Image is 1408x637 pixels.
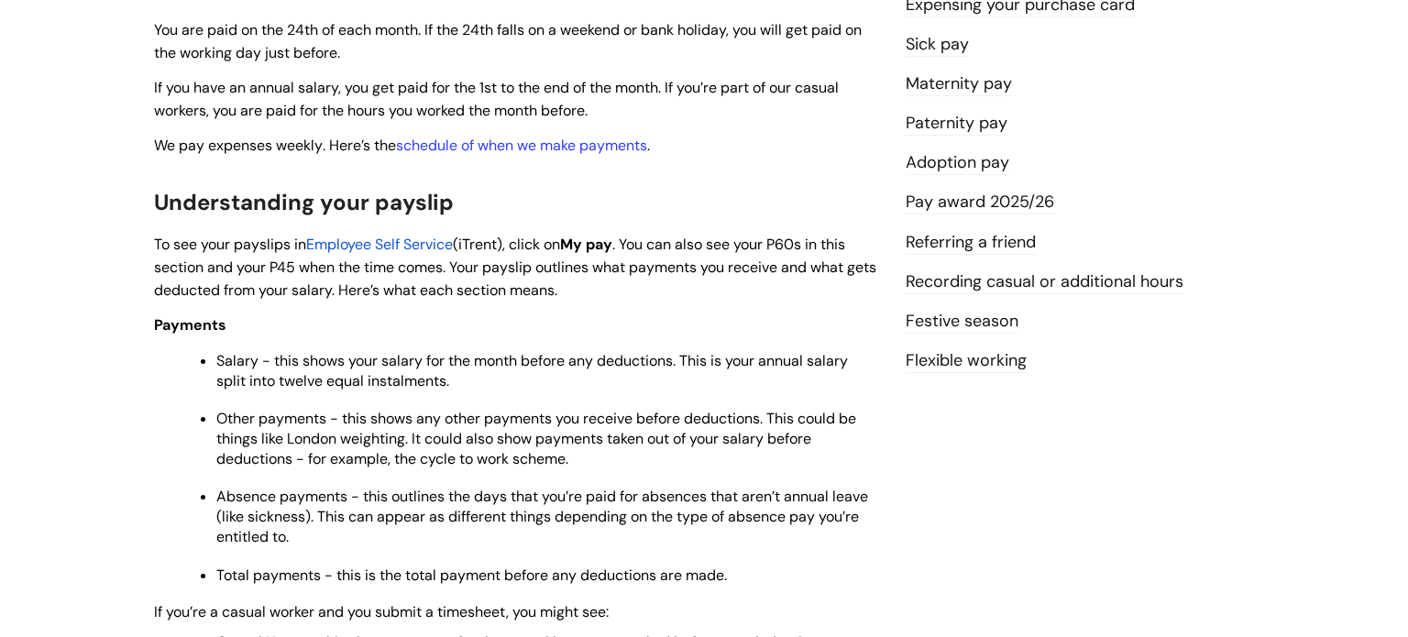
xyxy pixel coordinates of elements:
a: Pay award 2025/26 [906,191,1054,214]
span: . Here’s the . [154,136,650,155]
a: Adoption pay [906,151,1009,175]
span: To see your payslips in [154,235,306,254]
a: Festive season [906,310,1018,334]
a: Sick pay [906,33,969,57]
a: Employee Self Service [306,235,453,254]
a: Paternity pay [906,112,1007,136]
span: Understanding your payslip [154,188,454,216]
span: (iTrent), click on [453,235,560,254]
span: Payments [154,315,226,335]
span: My pay [560,235,612,254]
a: schedule of when we make payments [396,136,647,155]
span: . You can also see your P60s in this section and your P45 when the time comes. Your payslip outli... [154,235,876,300]
span: We pay expenses weekly [154,136,323,155]
a: Flexible working [906,349,1027,373]
span: If you have an annual salary, you get paid for the 1st to the end of the month. If you’re part of... [154,78,839,120]
span: Salary - this shows your salary for the month before any deductions. This is your annual salary s... [216,351,848,390]
a: Referring a friend [906,231,1036,255]
span: Total payments - this is the total payment before any deductions are made. [216,566,727,585]
a: Recording casual or additional hours [906,270,1183,294]
span: Absence payments - this outlines the days that you’re paid for absences that aren’t annual leave ... [216,487,868,546]
span: If you’re a casual worker and you submit a timesheet, you might see: [154,602,609,621]
span: You are paid on the 24th of each month. If the 24th falls on a weekend or bank holiday, you will ... [154,20,862,62]
a: Maternity pay [906,72,1012,96]
span: Other payments - this shows any other payments you receive before deductions. This could be thing... [216,409,856,468]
